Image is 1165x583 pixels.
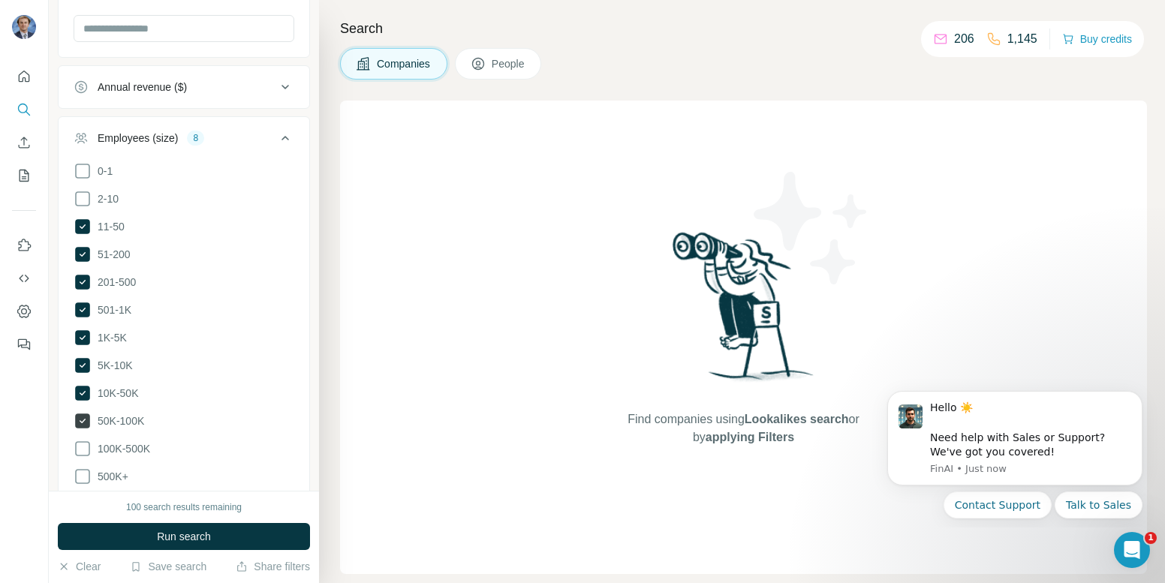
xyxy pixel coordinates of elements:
p: 1,145 [1007,30,1037,48]
button: Search [12,96,36,123]
span: 1 [1145,532,1157,544]
span: 100K-500K [92,441,150,456]
iframe: Intercom live chat [1114,532,1150,568]
span: Find companies using or by [623,410,863,446]
button: Annual revenue ($) [59,69,309,105]
span: Lookalikes search [745,413,849,425]
button: Use Surfe API [12,265,36,292]
span: 500K+ [92,469,128,484]
span: Companies [377,56,432,71]
h4: Search [340,18,1147,39]
p: 206 [954,30,974,48]
button: Run search [58,523,310,550]
div: Employees (size) [98,131,178,146]
div: Annual revenue ($) [98,80,187,95]
img: Avatar [12,15,36,39]
button: Feedback [12,331,36,358]
div: 100 search results remaining [126,500,242,514]
span: People [492,56,526,71]
span: 10K-50K [92,386,138,401]
span: 0-1 [92,164,113,179]
button: Employees (size)8 [59,120,309,162]
button: Share filters [236,559,310,574]
img: Surfe Illustration - Stars [744,161,879,296]
div: 8 [187,131,204,145]
span: 50K-100K [92,413,144,428]
iframe: Intercom notifications message [865,377,1165,527]
button: Dashboard [12,298,36,325]
img: Surfe Illustration - Woman searching with binoculars [666,228,822,395]
span: 2-10 [92,191,119,206]
button: My lists [12,162,36,189]
button: Save search [130,559,206,574]
span: 1K-5K [92,330,127,345]
span: 5K-10K [92,358,133,373]
span: 501-1K [92,302,131,317]
span: Run search [157,529,211,544]
button: Clear [58,559,101,574]
button: Use Surfe on LinkedIn [12,232,36,259]
span: 201-500 [92,275,136,290]
button: Enrich CSV [12,129,36,156]
span: 51-200 [92,247,131,262]
button: Quick start [12,63,36,90]
span: applying Filters [706,431,794,443]
span: 11-50 [92,219,125,234]
button: Buy credits [1062,29,1132,50]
